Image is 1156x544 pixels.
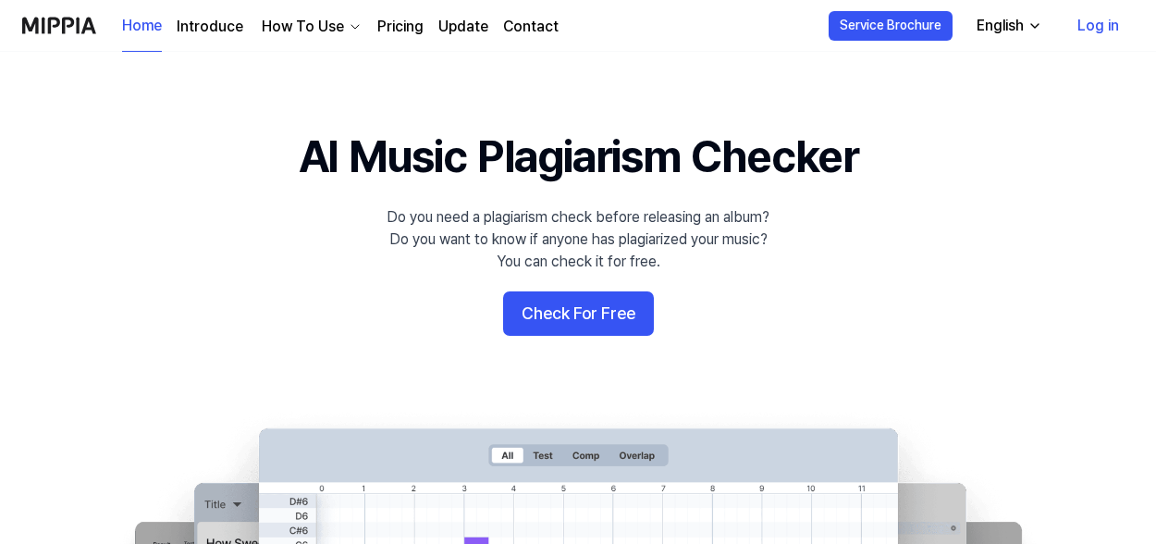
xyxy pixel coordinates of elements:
[962,7,1053,44] button: English
[438,16,488,38] a: Update
[973,15,1027,37] div: English
[503,16,559,38] a: Contact
[258,16,348,38] div: How To Use
[377,16,424,38] a: Pricing
[177,16,243,38] a: Introduce
[258,16,363,38] button: How To Use
[387,206,769,273] div: Do you need a plagiarism check before releasing an album? Do you want to know if anyone has plagi...
[829,11,953,41] button: Service Brochure
[299,126,858,188] h1: AI Music Plagiarism Checker
[122,1,162,52] a: Home
[503,291,654,336] button: Check For Free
